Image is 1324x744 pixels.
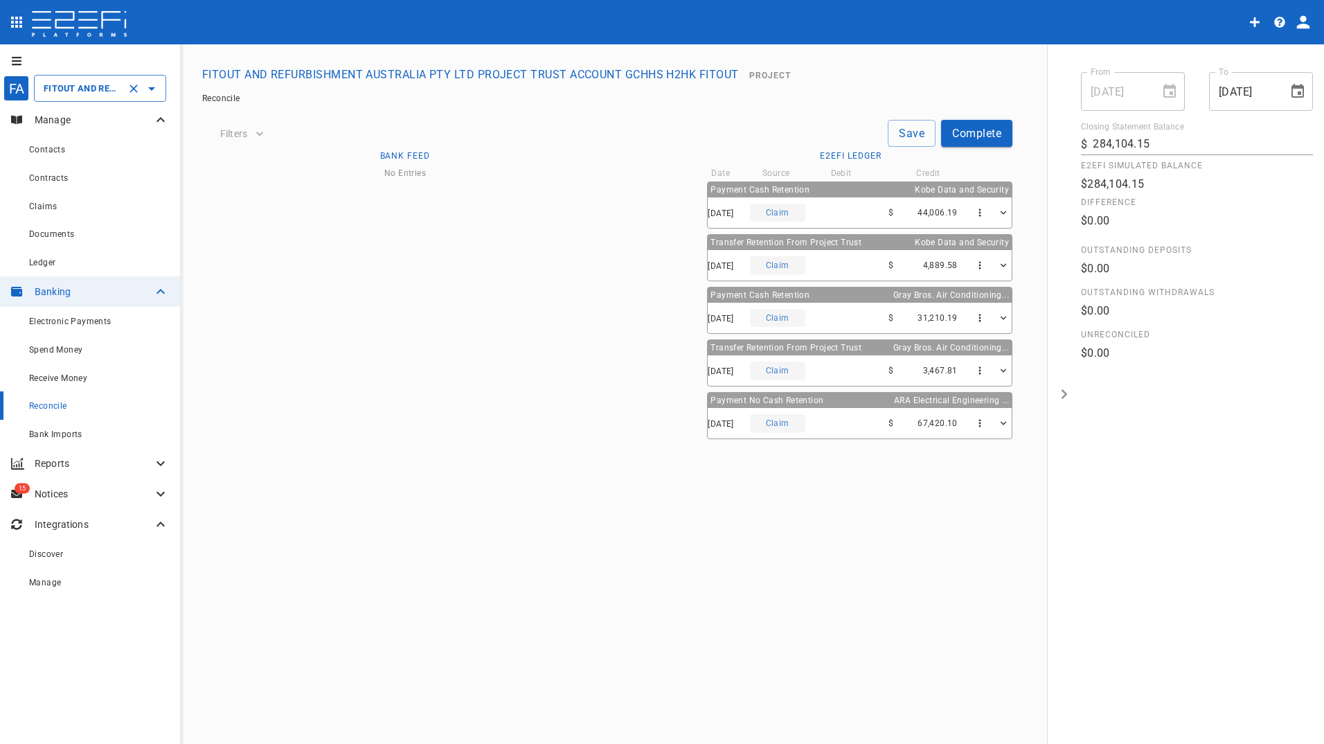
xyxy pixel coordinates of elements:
[3,76,29,101] div: FA
[710,290,809,300] span: Payment Cash Retention
[1081,287,1313,297] span: Outstanding Withdrawals
[915,238,1009,247] span: Kobe Data and Security
[29,549,63,559] span: Discover
[710,238,861,247] span: Transfer Retention From Project Trust
[197,61,744,88] button: FITOUT AND REFURBISHMENT AUSTRALIA PTY LTD PROJECT TRUST ACCOUNT GCHHS H2HK FITOUT
[1081,161,1313,170] span: E2EFi Simulated Balance
[888,120,936,147] button: Save
[1081,72,1150,111] input: dd/mm/yyyy
[888,366,893,375] span: $
[711,168,730,178] span: Date
[915,185,1009,195] span: Kobe Data and Security
[941,120,1012,147] button: Complete
[35,517,152,531] p: Integrations
[29,401,67,411] span: Reconcile
[708,314,733,324] span: [DATE]
[762,168,789,178] span: Source
[831,168,852,178] span: Debit
[888,418,893,428] span: $
[1081,197,1313,207] span: Difference
[380,151,431,161] span: Bank Feed
[202,94,1302,103] nav: breadcrumb
[29,373,87,383] span: Receive Money
[124,79,143,98] button: Clear
[923,260,958,270] span: 4,889.58
[29,578,61,587] span: Manage
[1081,303,1313,319] p: $0.00
[708,366,733,376] span: [DATE]
[29,258,55,267] span: Ledger
[1081,245,1313,255] span: Outstanding Deposits
[29,345,82,355] span: Spend Money
[1081,136,1087,152] p: $
[1081,213,1313,229] p: $0.00
[35,487,152,501] p: Notices
[29,173,69,183] span: Contracts
[710,185,809,195] span: Payment Cash Retention
[893,343,1009,353] span: Gray Bros. Air Conditioning...
[1048,44,1081,744] button: open drawer
[142,79,161,98] button: Open
[1081,176,1313,192] p: $284,104.15
[708,261,733,271] span: [DATE]
[202,94,240,103] a: Reconcile
[1209,72,1278,111] input: dd/mm/yyyy
[918,208,958,218] span: 44,006.19
[1081,330,1313,339] span: Unreconciled
[220,128,247,139] span: Filters
[918,418,958,428] span: 67,420.10
[35,285,152,299] p: Banking
[710,343,861,353] span: Transfer Retention From Project Trust
[820,151,882,161] span: E2EFi Ledger
[708,419,733,429] span: [DATE]
[708,209,733,218] span: [DATE]
[888,313,893,323] span: $
[29,229,75,239] span: Documents
[15,484,30,494] span: 15
[384,168,426,178] span: No Entries
[918,313,958,323] span: 31,210.19
[1081,345,1313,361] p: $0.00
[893,290,1009,300] span: Gray Bros. Air Conditioning...
[35,113,152,127] p: Manage
[888,208,893,218] span: $
[29,429,82,439] span: Bank Imports
[710,396,823,405] span: Payment No Cash Retention
[29,317,111,326] span: Electronic Payments
[923,366,958,375] span: 3,467.81
[215,123,269,145] button: Filters
[29,202,57,211] span: Claims
[916,168,940,178] span: Credit
[894,396,1009,405] span: ARA Electrical Engineering ...
[40,81,121,96] input: FITOUT AND REFURBISHMENT AUSTRALIA PTY LTD PROJECT TRUST ACCOUNT GCHHS H2HK FITOUT
[1081,121,1184,133] label: Closing Statement Balance
[35,457,152,470] p: Reports
[888,260,893,270] span: $
[1081,260,1313,276] p: $0.00
[29,145,65,154] span: Contacts
[749,71,791,80] span: Project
